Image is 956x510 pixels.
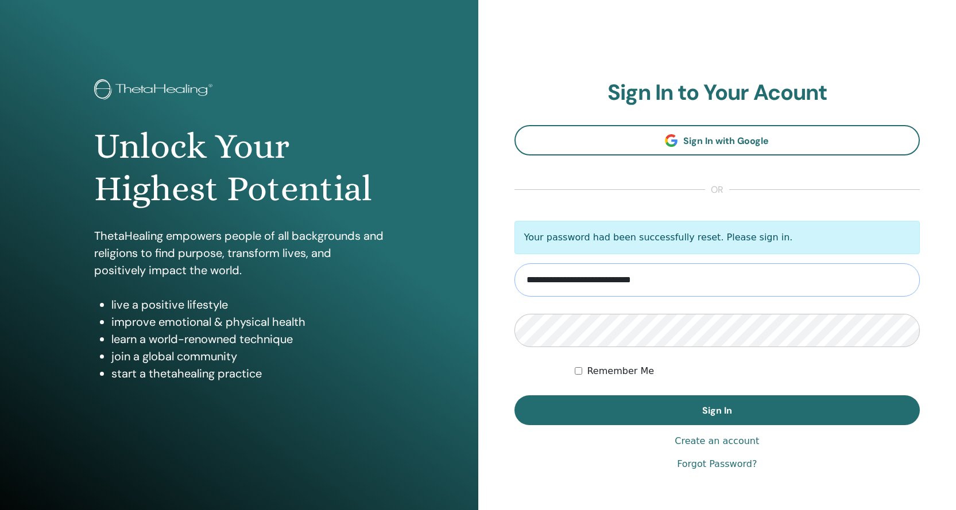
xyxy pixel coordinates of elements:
button: Sign In [514,395,920,425]
a: Forgot Password? [677,457,757,471]
p: Your password had been successfully reset. Please sign in. [514,221,920,254]
li: live a positive lifestyle [111,296,384,313]
h1: Unlock Your Highest Potential [94,125,384,211]
li: start a thetahealing practice [111,365,384,382]
div: Keep me authenticated indefinitely or until I manually logout [575,364,920,378]
span: Sign In [702,404,732,416]
h2: Sign In to Your Acount [514,80,920,106]
a: Create an account [675,434,759,448]
label: Remember Me [587,364,654,378]
li: join a global community [111,348,384,365]
span: Sign In with Google [683,135,769,147]
li: learn a world-renowned technique [111,330,384,348]
span: or [705,183,729,197]
p: ThetaHealing empowers people of all backgrounds and religions to find purpose, transform lives, a... [94,227,384,279]
li: improve emotional & physical health [111,313,384,330]
a: Sign In with Google [514,125,920,155]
